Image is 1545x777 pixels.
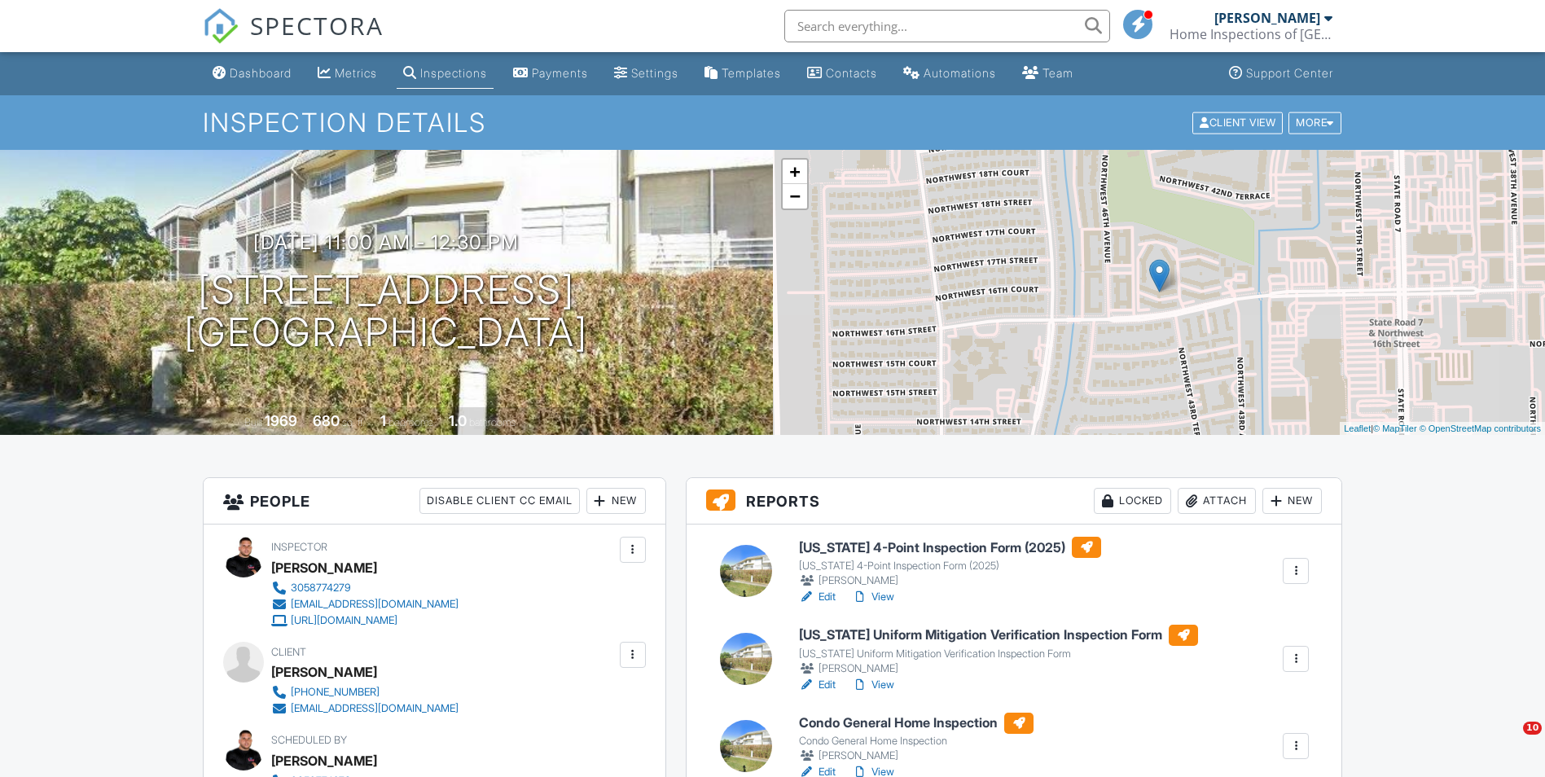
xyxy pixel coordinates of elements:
[244,416,262,428] span: Built
[291,598,459,611] div: [EMAIL_ADDRESS][DOMAIN_NAME]
[271,555,377,580] div: [PERSON_NAME]
[1523,722,1542,735] span: 10
[631,66,678,80] div: Settings
[1340,422,1545,436] div: |
[335,66,377,80] div: Metrics
[799,537,1101,558] h6: [US_STATE] 4-Point Inspection Form (2025)
[184,269,588,355] h1: [STREET_ADDRESS] [GEOGRAPHIC_DATA]
[271,596,459,612] a: [EMAIL_ADDRESS][DOMAIN_NAME]
[852,677,894,693] a: View
[1262,488,1322,514] div: New
[826,66,877,80] div: Contacts
[783,184,807,209] a: Zoom out
[204,478,665,525] h3: People
[1344,424,1371,433] a: Leaflet
[799,713,1034,765] a: Condo General Home Inspection Condo General Home Inspection [PERSON_NAME]
[420,66,487,80] div: Inspections
[1214,10,1320,26] div: [PERSON_NAME]
[1042,66,1073,80] div: Team
[388,416,433,428] span: bedrooms
[507,59,595,89] a: Payments
[1420,424,1541,433] a: © OpenStreetMap contributors
[1222,59,1340,89] a: Support Center
[799,573,1101,589] div: [PERSON_NAME]
[799,537,1101,589] a: [US_STATE] 4-Point Inspection Form (2025) [US_STATE] 4-Point Inspection Form (2025) [PERSON_NAME]
[230,66,292,80] div: Dashboard
[1246,66,1333,80] div: Support Center
[253,231,519,253] h3: [DATE] 11:00 am - 12:30 pm
[799,589,836,605] a: Edit
[397,59,494,89] a: Inspections
[271,684,459,700] a: [PHONE_NUMBER]
[532,66,588,80] div: Payments
[342,416,365,428] span: sq. ft.
[799,713,1034,734] h6: Condo General Home Inspection
[271,700,459,717] a: [EMAIL_ADDRESS][DOMAIN_NAME]
[1288,112,1341,134] div: More
[271,612,459,629] a: [URL][DOMAIN_NAME]
[271,748,377,773] div: [PERSON_NAME]
[203,8,239,44] img: The Best Home Inspection Software - Spectora
[1170,26,1332,42] div: Home Inspections of Southeast FL, Inc.
[271,646,306,658] span: Client
[1490,722,1529,761] iframe: Intercom live chat
[380,412,386,429] div: 1
[271,580,459,596] a: 3058774279
[924,66,996,80] div: Automations
[449,412,467,429] div: 1.0
[291,614,397,627] div: [URL][DOMAIN_NAME]
[203,22,384,56] a: SPECTORA
[313,412,340,429] div: 680
[1178,488,1256,514] div: Attach
[1373,424,1417,433] a: © MapTiler
[799,735,1034,748] div: Condo General Home Inspection
[687,478,1342,525] h3: Reports
[250,8,384,42] span: SPECTORA
[783,160,807,184] a: Zoom in
[206,59,298,89] a: Dashboard
[271,734,347,746] span: Scheduled By
[1016,59,1080,89] a: Team
[799,647,1198,661] div: [US_STATE] Uniform Mitigation Verification Inspection Form
[1094,488,1171,514] div: Locked
[291,582,351,595] div: 3058774279
[203,108,1343,137] h1: Inspection Details
[801,59,884,89] a: Contacts
[271,660,377,684] div: [PERSON_NAME]
[271,541,327,553] span: Inspector
[608,59,685,89] a: Settings
[311,59,384,89] a: Metrics
[799,625,1198,646] h6: [US_STATE] Uniform Mitigation Verification Inspection Form
[799,661,1198,677] div: [PERSON_NAME]
[722,66,781,80] div: Templates
[799,625,1198,677] a: [US_STATE] Uniform Mitigation Verification Inspection Form [US_STATE] Uniform Mitigation Verifica...
[586,488,646,514] div: New
[852,589,894,605] a: View
[799,748,1034,764] div: [PERSON_NAME]
[291,686,380,699] div: [PHONE_NUMBER]
[291,702,459,715] div: [EMAIL_ADDRESS][DOMAIN_NAME]
[784,10,1110,42] input: Search everything...
[698,59,788,89] a: Templates
[799,677,836,693] a: Edit
[897,59,1003,89] a: Automations (Basic)
[419,488,580,514] div: Disable Client CC Email
[1192,112,1283,134] div: Client View
[265,412,297,429] div: 1969
[1191,116,1287,128] a: Client View
[799,560,1101,573] div: [US_STATE] 4-Point Inspection Form (2025)
[469,416,516,428] span: bathrooms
